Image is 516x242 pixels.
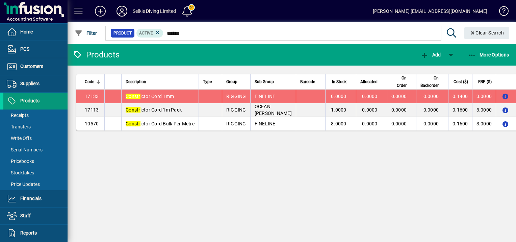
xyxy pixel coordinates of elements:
[3,190,68,207] a: Financials
[300,78,321,86] div: Barcode
[73,27,99,39] button: Filter
[423,107,439,113] span: 0.0000
[331,94,346,99] span: 0.0000
[3,178,68,190] a: Price Updates
[3,167,68,178] a: Stocktakes
[20,230,37,236] span: Reports
[7,136,32,141] span: Write Offs
[419,49,442,61] button: Add
[7,170,34,175] span: Stocktakes
[20,81,40,86] span: Suppliers
[478,78,492,86] span: RRP ($)
[226,78,237,86] span: Group
[139,31,153,35] span: Active
[7,181,40,187] span: Price Updates
[423,121,439,126] span: 0.0000
[111,5,133,17] button: Profile
[85,78,94,86] span: Code
[448,103,472,117] td: 0.1600
[226,94,246,99] span: RIGGING
[85,107,99,113] span: 17113
[472,90,496,103] td: 3.0000
[420,52,441,57] span: Add
[3,75,68,92] a: Suppliers
[300,78,315,86] span: Barcode
[20,29,33,34] span: Home
[468,52,509,57] span: More Options
[3,132,68,144] a: Write Offs
[255,78,292,86] div: Sub Group
[133,6,176,17] div: Selkie Diving Limited
[113,30,132,37] span: Product
[330,78,353,86] div: In Stock
[73,49,120,60] div: Products
[20,196,42,201] span: Financials
[391,94,407,99] span: 0.0000
[126,121,195,126] span: ictor Cord Bulk Per Metre
[85,78,100,86] div: Code
[126,107,140,113] em: Constr
[3,144,68,155] a: Serial Numbers
[360,78,378,86] span: Allocated
[3,58,68,75] a: Customers
[448,117,472,130] td: 0.1600
[454,78,468,86] span: Cost ($)
[20,64,43,69] span: Customers
[373,6,487,17] div: [PERSON_NAME] [EMAIL_ADDRESS][DOMAIN_NAME]
[20,98,40,103] span: Products
[3,24,68,41] a: Home
[7,124,31,129] span: Transfers
[3,225,68,242] a: Reports
[85,94,99,99] span: 17133
[330,107,346,113] span: -1.0000
[391,107,407,113] span: 0.0000
[420,74,439,89] span: On Backorder
[391,121,407,126] span: 0.0000
[85,121,99,126] span: 10570
[126,94,174,99] span: ictor Cord 1mm
[126,78,146,86] span: Description
[3,155,68,167] a: Pricebooks
[494,1,508,23] a: Knowledge Base
[203,78,212,86] span: Type
[466,49,511,61] button: More Options
[362,94,378,99] span: 0.0000
[362,121,378,126] span: 0.0000
[126,107,182,113] span: ictor Cord 1m Pack
[203,78,218,86] div: Type
[472,103,496,117] td: 3.0000
[3,208,68,224] a: Staff
[332,78,346,86] span: In Stock
[226,107,246,113] span: RIGGING
[448,90,472,103] td: 0.1400
[330,121,346,126] span: -8.0000
[3,121,68,132] a: Transfers
[20,46,29,52] span: POS
[89,5,111,17] button: Add
[472,117,496,130] td: 3.0000
[362,107,378,113] span: 0.0000
[420,74,445,89] div: On Backorder
[20,213,31,218] span: Staff
[7,147,43,152] span: Serial Numbers
[226,78,246,86] div: Group
[423,94,439,99] span: 0.0000
[255,121,276,126] span: FINELINE
[255,94,276,99] span: FINELINE
[126,78,195,86] div: Description
[391,74,407,89] span: On Order
[7,159,34,164] span: Pricebooks
[136,29,163,38] mat-chip: Activation Status: Active
[75,30,97,36] span: Filter
[3,41,68,58] a: POS
[470,30,504,35] span: Clear Search
[3,110,68,121] a: Receipts
[126,94,140,99] em: Constr
[391,74,413,89] div: On Order
[464,27,510,39] button: Clear
[7,113,29,118] span: Receipts
[226,121,246,126] span: RIGGING
[255,104,292,116] span: OCEAN [PERSON_NAME]
[360,78,384,86] div: Allocated
[126,121,140,126] em: Constr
